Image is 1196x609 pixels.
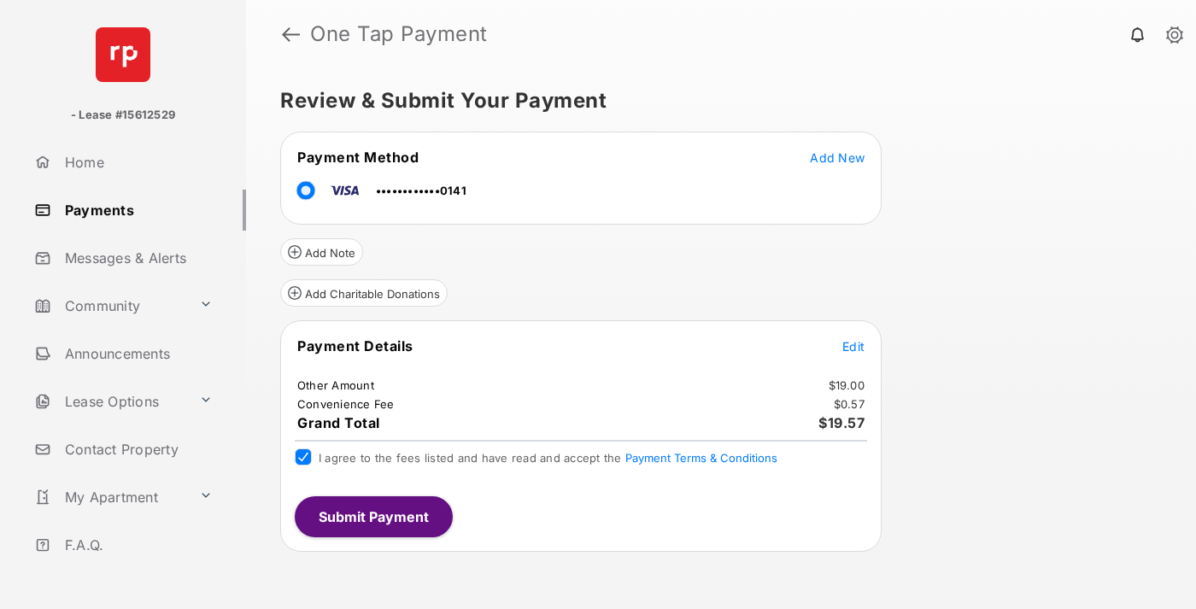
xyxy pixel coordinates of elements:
[71,107,175,124] p: - Lease #15612529
[280,279,448,307] button: Add Charitable Donations
[625,451,777,465] button: I agree to the fees listed and have read and accept the
[27,381,192,422] a: Lease Options
[376,184,466,197] span: ••••••••••••0141
[280,238,363,266] button: Add Note
[810,150,865,165] span: Add New
[27,429,246,470] a: Contact Property
[27,477,192,518] a: My Apartment
[319,451,777,465] span: I agree to the fees listed and have read and accept the
[296,396,396,412] td: Convenience Fee
[27,142,246,183] a: Home
[27,237,246,278] a: Messages & Alerts
[296,378,375,393] td: Other Amount
[295,496,453,537] button: Submit Payment
[842,339,865,354] span: Edit
[280,91,1148,111] h5: Review & Submit Your Payment
[27,524,246,565] a: F.A.Q.
[818,414,865,431] span: $19.57
[828,378,866,393] td: $19.00
[842,337,865,354] button: Edit
[833,396,865,412] td: $0.57
[810,149,865,166] button: Add New
[297,414,380,431] span: Grand Total
[27,190,246,231] a: Payments
[297,337,413,354] span: Payment Details
[297,149,419,166] span: Payment Method
[96,27,150,82] img: svg+xml;base64,PHN2ZyB4bWxucz0iaHR0cDovL3d3dy53My5vcmcvMjAwMC9zdmciIHdpZHRoPSI2NCIgaGVpZ2h0PSI2NC...
[27,285,192,326] a: Community
[310,24,488,44] strong: One Tap Payment
[27,333,246,374] a: Announcements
